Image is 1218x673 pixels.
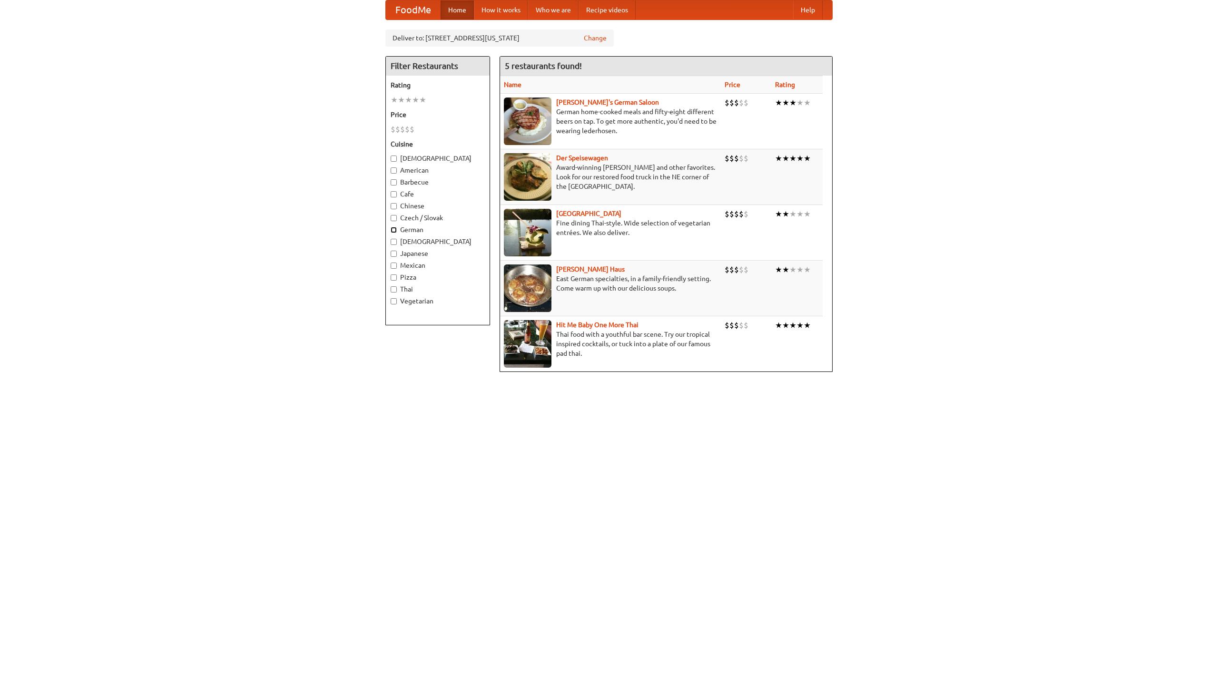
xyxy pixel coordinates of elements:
li: ★ [775,320,782,331]
li: $ [744,98,748,108]
li: $ [739,98,744,108]
li: ★ [405,95,412,105]
li: ★ [796,320,804,331]
a: Help [793,0,823,20]
img: satay.jpg [504,209,551,256]
li: $ [725,320,729,331]
img: babythai.jpg [504,320,551,368]
li: ★ [789,320,796,331]
input: Czech / Slovak [391,215,397,221]
img: esthers.jpg [504,98,551,145]
li: ★ [775,264,782,275]
li: $ [395,124,400,135]
li: ★ [796,264,804,275]
li: $ [725,264,729,275]
p: Fine dining Thai-style. Wide selection of vegetarian entrées. We also deliver. [504,218,717,237]
h4: Filter Restaurants [386,57,490,76]
label: Chinese [391,201,485,211]
a: Home [441,0,474,20]
label: Mexican [391,261,485,270]
p: Thai food with a youthful bar scene. Try our tropical inspired cocktails, or tuck into a plate of... [504,330,717,358]
li: $ [734,98,739,108]
label: Pizza [391,273,485,282]
li: $ [739,153,744,164]
ng-pluralize: 5 restaurants found! [505,61,582,70]
div: Deliver to: [STREET_ADDRESS][US_STATE] [385,29,614,47]
li: ★ [412,95,419,105]
li: $ [729,98,734,108]
input: Pizza [391,274,397,281]
input: Cafe [391,191,397,197]
input: German [391,227,397,233]
a: Change [584,33,607,43]
li: $ [405,124,410,135]
li: ★ [782,153,789,164]
a: Recipe videos [579,0,636,20]
input: [DEMOGRAPHIC_DATA] [391,156,397,162]
a: Who we are [528,0,579,20]
a: Rating [775,81,795,88]
li: ★ [804,98,811,108]
li: $ [734,264,739,275]
li: $ [725,209,729,219]
a: [PERSON_NAME] Haus [556,265,625,273]
label: Vegetarian [391,296,485,306]
li: ★ [804,320,811,331]
li: ★ [789,209,796,219]
label: Cafe [391,189,485,199]
li: $ [744,209,748,219]
li: $ [729,153,734,164]
a: [GEOGRAPHIC_DATA] [556,210,621,217]
input: Mexican [391,263,397,269]
p: German home-cooked meals and fifty-eight different beers on tap. To get more authentic, you'd nee... [504,107,717,136]
li: $ [739,209,744,219]
li: $ [725,98,729,108]
b: Hit Me Baby One More Thai [556,321,638,329]
li: $ [725,153,729,164]
input: Japanese [391,251,397,257]
li: ★ [775,153,782,164]
li: $ [729,264,734,275]
label: Czech / Slovak [391,213,485,223]
li: $ [734,209,739,219]
li: ★ [796,153,804,164]
input: [DEMOGRAPHIC_DATA] [391,239,397,245]
b: [PERSON_NAME]'s German Saloon [556,98,659,106]
li: ★ [391,95,398,105]
li: $ [729,209,734,219]
li: ★ [398,95,405,105]
li: ★ [782,264,789,275]
li: ★ [419,95,426,105]
li: ★ [789,153,796,164]
li: $ [410,124,414,135]
li: ★ [804,264,811,275]
label: Thai [391,284,485,294]
li: ★ [782,320,789,331]
input: Thai [391,286,397,293]
label: American [391,166,485,175]
label: [DEMOGRAPHIC_DATA] [391,154,485,163]
img: kohlhaus.jpg [504,264,551,312]
li: ★ [804,153,811,164]
label: Barbecue [391,177,485,187]
li: $ [391,124,395,135]
li: ★ [789,264,796,275]
li: ★ [775,209,782,219]
li: ★ [775,98,782,108]
li: ★ [796,209,804,219]
h5: Rating [391,80,485,90]
h5: Price [391,110,485,119]
li: $ [744,264,748,275]
li: $ [729,320,734,331]
li: ★ [782,209,789,219]
a: Price [725,81,740,88]
p: East German specialties, in a family-friendly setting. Come warm up with our delicious soups. [504,274,717,293]
li: $ [739,320,744,331]
h5: Cuisine [391,139,485,149]
a: Name [504,81,521,88]
input: Barbecue [391,179,397,185]
label: [DEMOGRAPHIC_DATA] [391,237,485,246]
a: FoodMe [386,0,441,20]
